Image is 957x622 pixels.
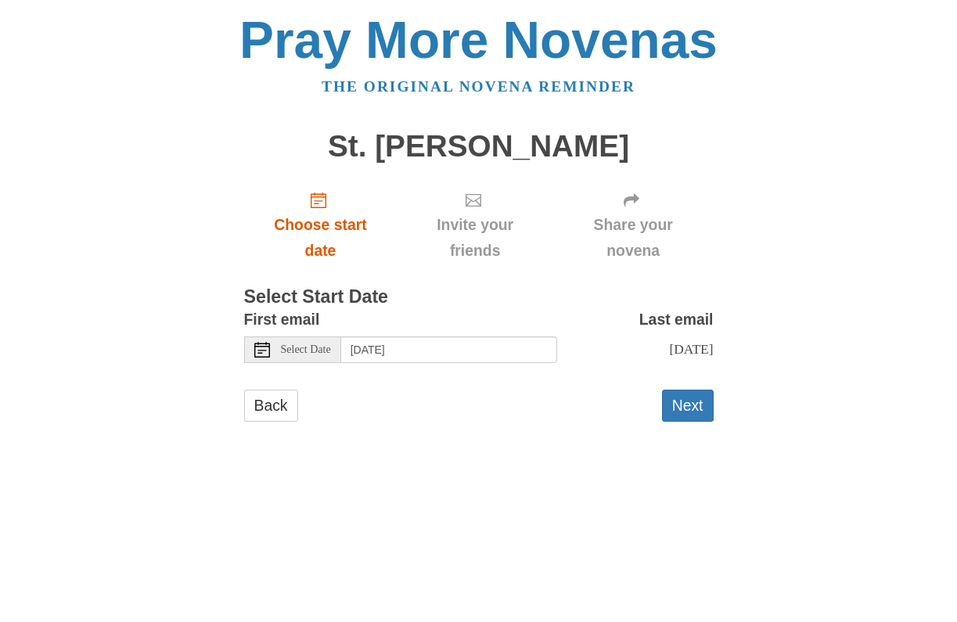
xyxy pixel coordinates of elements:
[244,287,714,307] h3: Select Start Date
[412,212,537,264] span: Invite your friends
[260,212,382,264] span: Choose start date
[662,390,714,422] button: Next
[553,178,714,271] div: Click "Next" to confirm your start date first.
[244,307,320,333] label: First email
[669,341,713,357] span: [DATE]
[239,11,718,69] a: Pray More Novenas
[244,390,298,422] a: Back
[281,344,331,355] span: Select Date
[397,178,552,271] div: Click "Next" to confirm your start date first.
[639,307,714,333] label: Last email
[244,178,398,271] a: Choose start date
[244,130,714,164] h1: St. [PERSON_NAME]
[322,78,635,95] a: The original novena reminder
[569,212,698,264] span: Share your novena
